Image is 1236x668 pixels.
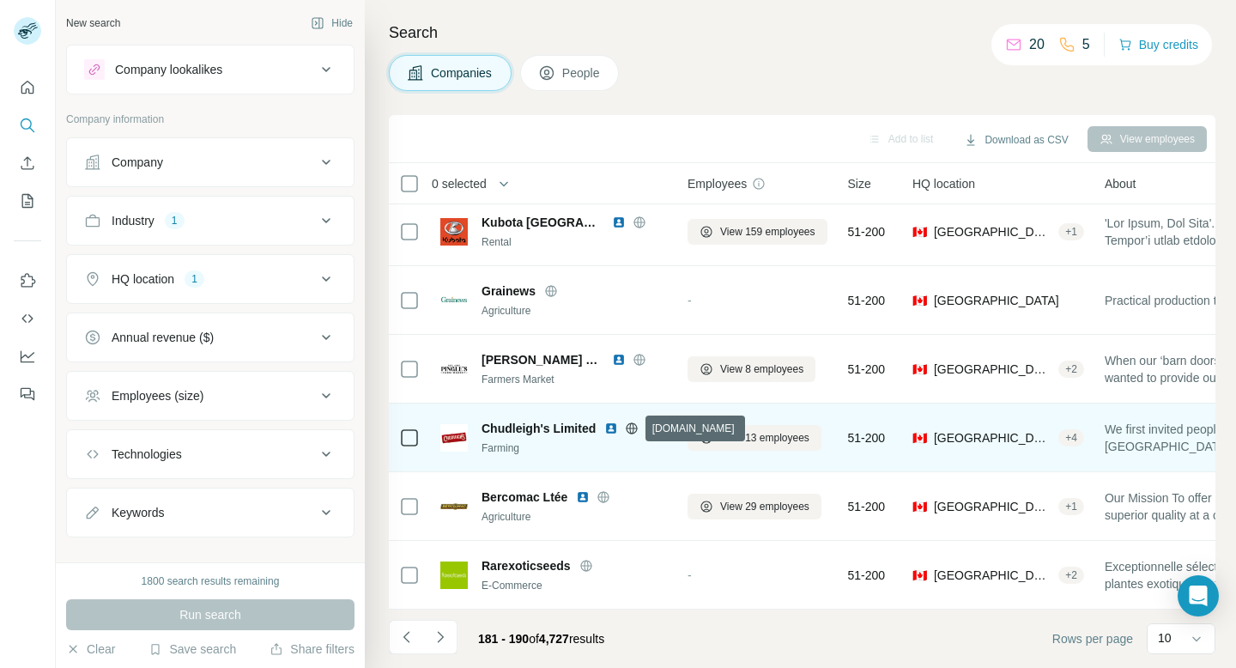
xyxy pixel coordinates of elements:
span: [GEOGRAPHIC_DATA] [934,567,1051,584]
button: Company lookalikes [67,49,354,90]
span: [GEOGRAPHIC_DATA] [934,223,1051,240]
span: results [478,632,604,646]
div: New search [66,15,120,31]
button: Company [67,142,354,183]
span: HQ location [912,175,975,192]
div: 1 [185,271,204,287]
span: About [1105,175,1136,192]
button: Annual revenue ($) [67,317,354,358]
span: 🇨🇦 [912,498,927,515]
span: View 29 employees [720,499,809,514]
span: Grainews [482,282,536,300]
p: Company information [66,112,354,127]
div: Industry [112,212,154,229]
img: LinkedIn logo [612,216,626,229]
div: Agriculture [482,509,667,525]
img: Logo of Bercomac Ltée [440,493,468,520]
span: 51-200 [848,429,886,446]
button: HQ location1 [67,258,354,300]
span: 0 selected [432,175,487,192]
span: - [688,568,692,582]
div: Company [112,154,163,171]
span: [PERSON_NAME] Farm Market [482,351,603,368]
div: Farming [482,440,667,456]
div: + 4 [1058,430,1084,446]
button: Navigate to previous page [389,620,423,654]
div: + 1 [1058,499,1084,514]
div: E-Commerce [482,578,667,593]
span: 🇨🇦 [912,429,927,446]
span: [GEOGRAPHIC_DATA] [934,292,1059,309]
span: - [688,294,692,307]
div: Annual revenue ($) [112,329,214,346]
p: 10 [1158,629,1172,647]
span: View 159 employees [720,224,815,240]
button: Use Surfe API [14,303,41,334]
button: Navigate to next page [423,620,457,654]
button: Industry1 [67,200,354,241]
span: Kubota [GEOGRAPHIC_DATA] [482,214,603,231]
img: Logo of Grainews [440,287,468,314]
div: Keywords [112,504,164,521]
img: Logo of Pingle's Farm Market [440,355,468,383]
div: Rental [482,234,667,250]
button: View 8 employees [688,356,815,382]
button: Download as CSV [952,127,1080,153]
img: LinkedIn logo [604,422,618,435]
button: Feedback [14,379,41,410]
h4: Search [389,21,1215,45]
img: Logo of Chudleigh's Limited [440,424,468,452]
span: 🇨🇦 [912,567,927,584]
img: Logo of Kubota Canada [440,218,468,246]
span: Size [848,175,871,192]
span: 4,727 [539,632,569,646]
button: Use Surfe on LinkedIn [14,265,41,296]
button: Keywords [67,492,354,533]
button: Search [14,110,41,141]
div: Technologies [112,446,182,463]
button: Employees (size) [67,375,354,416]
span: 51-200 [848,567,886,584]
p: 20 [1029,34,1045,55]
span: 51-200 [848,292,886,309]
img: LinkedIn logo [576,490,590,504]
span: of [529,632,539,646]
span: View 13 employees [720,430,809,446]
img: Logo of Rarexoticseeds [440,562,468,589]
div: + 2 [1058,568,1084,583]
div: Company lookalikes [115,61,222,78]
div: Farmers Market [482,372,667,387]
span: [GEOGRAPHIC_DATA], [GEOGRAPHIC_DATA] [934,361,1051,378]
span: Employees [688,175,747,192]
span: Rarexoticseeds [482,557,571,574]
div: 1 [165,213,185,228]
div: HQ location [112,270,174,288]
button: Enrich CSV [14,148,41,179]
button: View 29 employees [688,494,821,519]
button: Dashboard [14,341,41,372]
span: 181 - 190 [478,632,529,646]
span: 🇨🇦 [912,223,927,240]
button: Hide [299,10,365,36]
button: Share filters [270,641,354,658]
div: Open Intercom Messenger [1178,575,1219,616]
div: Agriculture [482,303,667,319]
button: View 13 employees [688,425,821,451]
span: Bercomac Ltée [482,489,567,506]
span: [GEOGRAPHIC_DATA], [GEOGRAPHIC_DATA] [934,429,1051,446]
div: Employees (size) [112,387,203,404]
p: 5 [1082,34,1090,55]
img: LinkedIn logo [612,353,626,367]
button: Technologies [67,434,354,475]
button: Clear [66,641,115,658]
button: Buy credits [1118,33,1198,57]
div: + 2 [1058,361,1084,377]
span: Rows per page [1052,630,1133,647]
button: My lists [14,185,41,216]
span: 🇨🇦 [912,361,927,378]
span: Chudleigh's Limited [482,420,596,437]
span: People [562,64,602,82]
div: + 1 [1058,224,1084,240]
span: 🇨🇦 [912,292,927,309]
span: Companies [431,64,494,82]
